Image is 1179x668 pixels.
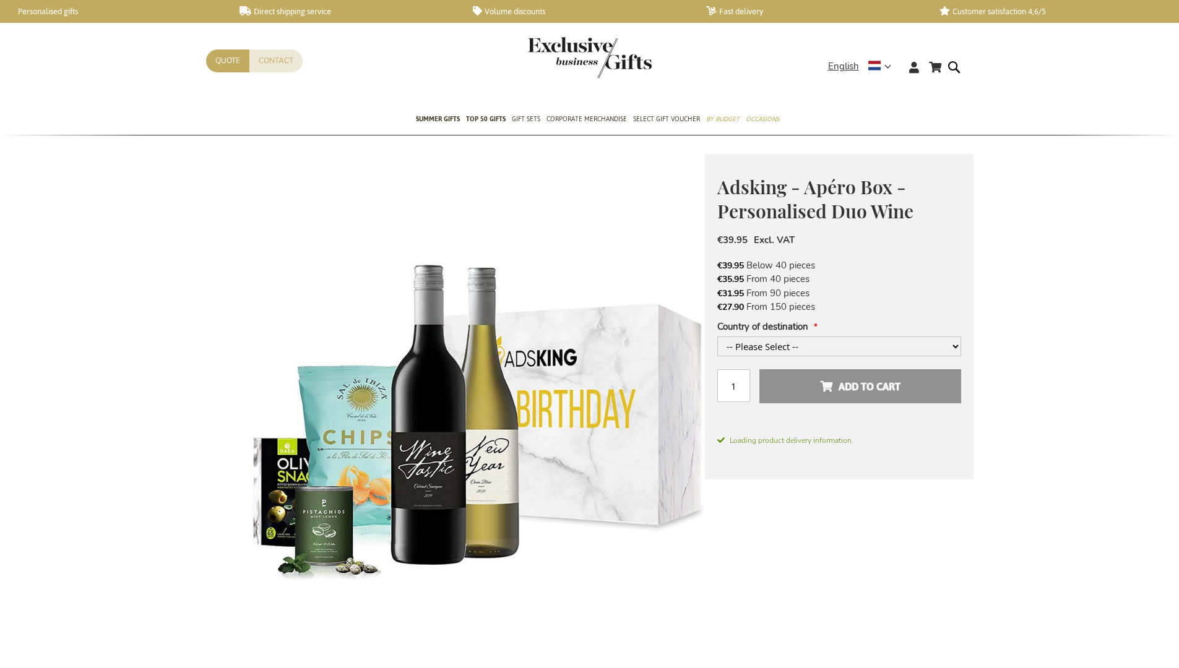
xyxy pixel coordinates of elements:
[546,113,627,126] span: Corporate Merchandise
[473,6,686,17] a: Volume discounts
[249,49,303,72] a: Contact
[717,272,961,286] li: From 40 pieces
[717,234,748,246] span: €39.95
[206,154,705,652] img: Apéro Box - Personalised Duo Wine
[746,105,779,135] a: Occasions
[754,234,795,246] span: Excl. VAT
[466,105,506,135] a: TOP 50 Gifts
[717,435,961,446] span: Loading product delivery information.
[416,105,460,135] a: Summer Gifts
[633,113,700,126] span: Select Gift Voucher
[717,259,961,272] li: Below 40 pieces
[828,59,859,74] span: English
[717,320,808,333] span: Country of destination
[706,105,740,135] a: By Budget
[717,301,744,313] span: €27.90
[717,174,913,223] span: Adsking - Apéro Box - Personalised Duo Wine
[706,113,740,126] span: By Budget
[706,6,920,17] a: Fast delivery
[528,37,652,78] img: Exclusive Business gifts logo
[717,273,744,285] span: €35.95
[717,286,961,300] li: From 90 pieces
[633,105,700,135] a: Select Gift Voucher
[6,6,220,17] a: Personalised gifts
[939,6,1153,17] a: Customer satisfaction 4,6/5
[512,105,540,135] a: Gift Sets
[717,260,744,272] span: €39.95
[240,6,453,17] a: Direct shipping service
[466,113,506,126] span: TOP 50 Gifts
[206,49,249,72] a: Quote
[416,113,460,126] span: Summer Gifts
[746,113,779,126] span: Occasions
[717,288,744,299] span: €31.95
[717,300,961,314] li: From 150 pieces
[546,105,627,135] a: Corporate Merchandise
[512,113,540,126] span: Gift Sets
[528,37,590,78] a: store logo
[717,369,750,402] input: Qty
